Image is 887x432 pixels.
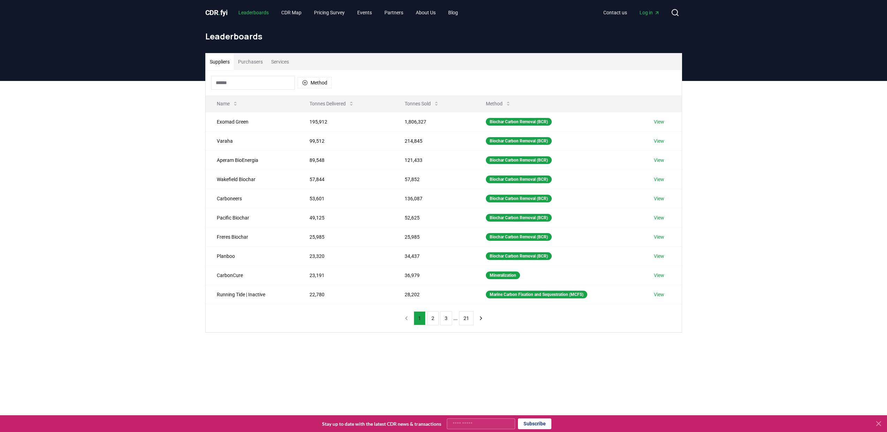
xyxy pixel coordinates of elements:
[298,227,393,246] td: 25,985
[654,253,664,260] a: View
[459,311,474,325] button: 21
[205,8,228,17] span: CDR fyi
[486,271,520,279] div: Mineralization
[486,156,552,164] div: Biochar Carbon Removal (BCR)
[399,97,445,111] button: Tonnes Sold
[414,311,426,325] button: 1
[453,314,458,322] li: ...
[640,9,660,16] span: Log in
[598,6,633,19] a: Contact us
[233,6,464,19] nav: Main
[654,137,664,144] a: View
[206,227,298,246] td: Freres Biochar
[393,227,474,246] td: 25,985
[486,176,552,183] div: Biochar Carbon Removal (BCR)
[410,6,441,19] a: About Us
[298,77,332,88] button: Method
[475,311,487,325] button: next page
[440,311,452,325] button: 3
[486,252,552,260] div: Biochar Carbon Removal (BCR)
[206,266,298,285] td: CarbonCure
[654,214,664,221] a: View
[234,53,267,70] button: Purchasers
[205,31,682,42] h1: Leaderboards
[393,170,474,189] td: 57,852
[654,195,664,202] a: View
[298,208,393,227] td: 49,125
[486,291,587,298] div: Marine Carbon Fixation and Sequestration (MCFS)
[233,6,274,19] a: Leaderboards
[654,176,664,183] a: View
[486,137,552,145] div: Biochar Carbon Removal (BCR)
[352,6,377,19] a: Events
[443,6,464,19] a: Blog
[267,53,293,70] button: Services
[654,291,664,298] a: View
[393,266,474,285] td: 36,979
[206,150,298,170] td: Aperam BioEnergia
[393,208,474,227] td: 52,625
[206,285,298,304] td: Running Tide | Inactive
[393,131,474,150] td: 214,845
[298,266,393,285] td: 23,191
[379,6,409,19] a: Partners
[298,285,393,304] td: 22,780
[486,118,552,126] div: Biochar Carbon Removal (BCR)
[298,189,393,208] td: 53,601
[218,8,220,17] span: .
[211,97,244,111] button: Name
[206,131,298,150] td: Varaha
[298,246,393,266] td: 23,320
[298,170,393,189] td: 57,844
[427,311,439,325] button: 2
[206,208,298,227] td: Pacific Biochar
[654,157,664,164] a: View
[304,97,360,111] button: Tonnes Delivered
[654,118,664,125] a: View
[205,8,228,17] a: CDR.fyi
[206,112,298,131] td: Exomad Green
[298,150,393,170] td: 89,548
[486,195,552,202] div: Biochar Carbon Removal (BCR)
[393,112,474,131] td: 1,806,327
[654,233,664,240] a: View
[393,189,474,208] td: 136,087
[393,246,474,266] td: 34,437
[480,97,517,111] button: Method
[206,189,298,208] td: Carboneers
[393,285,474,304] td: 28,202
[393,150,474,170] td: 121,433
[486,214,552,222] div: Biochar Carbon Removal (BCR)
[206,170,298,189] td: Wakefield Biochar
[298,112,393,131] td: 195,912
[276,6,307,19] a: CDR Map
[634,6,665,19] a: Log in
[308,6,350,19] a: Pricing Survey
[598,6,665,19] nav: Main
[654,272,664,279] a: View
[206,246,298,266] td: Planboo
[486,233,552,241] div: Biochar Carbon Removal (BCR)
[298,131,393,150] td: 99,512
[206,53,234,70] button: Suppliers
